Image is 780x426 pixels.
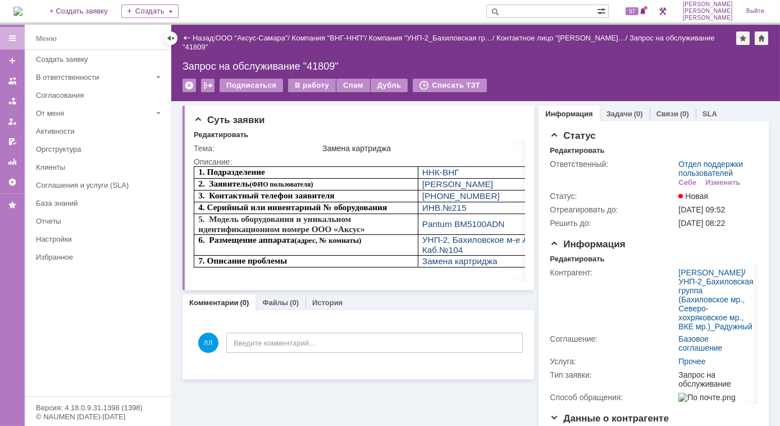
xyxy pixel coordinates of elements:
[550,393,676,402] div: Способ обращения:
[229,69,345,88] span: УНП-2, Бахиловское м-е АБК Каб.№104
[550,370,676,379] div: Тип заявки:
[678,268,743,277] a: [PERSON_NAME]
[3,112,21,130] a: Мои заявки
[36,199,164,207] div: База знаний
[36,404,159,411] div: Версия: 4.18.0.9.31.1398 (1398)
[194,130,248,139] div: Редактировать
[703,110,717,118] a: SLA
[36,32,57,46] div: Меню
[31,51,168,68] a: Создать заявку
[4,36,193,46] span: 4. Серийный или инвентарный № оборудования
[755,31,768,45] div: Сделать домашней страницей
[121,4,179,18] div: Создать
[194,144,320,153] div: Тема:
[4,12,56,22] span: 2. Заявитель
[31,230,168,248] a: Настройки
[36,127,164,135] div: Активности
[678,219,725,228] span: [DATE] 08:22
[36,73,152,81] div: В ответственности
[678,160,743,178] a: Отдел поддержки пользователей
[550,205,676,214] div: Отреагировать до:
[550,334,676,343] div: Соглашение:
[678,357,705,366] a: Прочее
[229,13,299,22] span: [PERSON_NAME]
[656,110,678,118] a: Связи
[229,1,266,11] span: ННК-ВНГ
[550,255,604,264] div: Редактировать
[680,110,689,118] div: (0)
[550,192,676,201] div: Статус:
[229,53,311,62] span: Pantum BM5100ADN
[183,61,769,72] div: Запрос на обслуживание "41809"
[678,178,696,187] div: Себе
[31,123,168,140] a: Активности
[56,14,120,22] span: (ФИО пользователя)
[194,115,264,125] span: Суть заявки
[183,34,715,51] div: Запрос на обслуживание "41809"
[198,333,218,353] span: ЛЛ
[201,79,215,92] div: Работа с массовостью
[678,334,722,352] a: Базовое соглашение
[4,24,141,34] span: 3. Контактный телефон заявителя
[194,157,544,166] div: Описание:
[545,110,592,118] a: Информация
[36,163,164,171] div: Клиенты
[705,178,741,187] div: Изменить
[31,158,168,176] a: Клиенты
[597,5,608,16] span: Расширенный поиск
[606,110,632,118] a: Задачи
[213,33,215,42] div: |
[3,153,21,171] a: Отчеты
[4,48,171,67] span: 5. Модель оборудования и уникальном идентификационном номере ООО «Аксус»
[290,298,299,307] div: (0)
[262,298,288,307] a: Файлы
[496,34,630,42] div: /
[3,92,21,110] a: Заявки в моей ответственности
[496,34,626,42] a: Контактное лицо "[PERSON_NAME]…
[183,79,196,92] div: Удалить
[678,370,753,388] div: Запрос на обслуживание
[193,34,213,42] a: Назад
[13,7,22,16] img: logo
[4,1,71,10] span: 1. Подразделение
[3,52,21,70] a: Создать заявку
[312,298,343,307] a: История
[31,87,168,104] a: Согласования
[292,34,365,42] a: Компания "ВНГ-ННП"
[678,268,753,331] div: /
[550,357,676,366] div: Услуга:
[36,145,164,153] div: Оргструктура
[550,146,604,155] div: Редактировать
[4,89,93,99] span: 7. Описание проблемы
[4,69,101,78] span: 6. Размещение аппарата
[634,110,643,118] div: (0)
[36,413,159,420] div: © NAUMEN [DATE]-[DATE]
[683,8,733,15] span: [PERSON_NAME]
[292,34,369,42] div: /
[216,34,288,42] a: ООО "Аксус-Самара"
[678,393,735,402] img: По почте.png
[31,141,168,158] a: Оргструктура
[736,31,750,45] div: Добавить в избранное
[369,34,492,42] a: Компания "УНП-2_Бахиловская гр…
[101,70,168,78] span: (адрес, № комнаты)
[3,133,21,151] a: Мои согласования
[550,130,595,141] span: Статус
[36,181,164,189] div: Соглашения и услуги (SLA)
[164,31,177,45] div: Скрыть меню
[550,413,669,424] span: Данные о контрагенте
[656,4,669,18] a: Перейти в интерфейс администратора
[678,277,753,331] a: УНП-2_Бахиловская группа (Бахиловское мр., Северо-хохряковское мр., ВКЕ мр.)_Радужный
[683,1,733,8] span: [PERSON_NAME]
[3,72,21,90] a: Заявки на командах
[626,7,638,15] span: 97
[36,235,164,243] div: Настройки
[189,298,239,307] a: Комментарии
[678,205,725,214] span: [DATE] 09:52
[13,7,22,16] a: Перейти на домашнюю страницу
[550,219,676,228] div: Решить до:
[3,173,21,191] a: Настройки
[229,90,304,99] span: Замена картриджа
[550,160,676,169] div: Ответственный:
[36,217,164,225] div: Отчеты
